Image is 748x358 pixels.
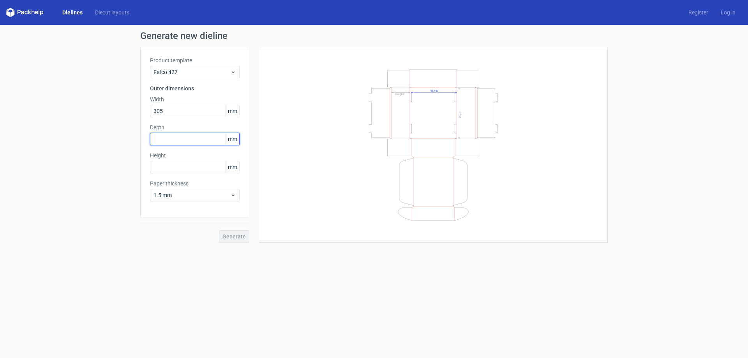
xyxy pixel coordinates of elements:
span: 1.5 mm [153,191,230,199]
h1: Generate new dieline [140,31,608,41]
a: Dielines [56,9,89,16]
span: mm [226,161,239,173]
text: Height [395,92,404,95]
span: mm [226,105,239,117]
label: Paper thickness [150,180,240,187]
text: Width [430,89,438,92]
span: Fefco 427 [153,68,230,76]
span: mm [226,133,239,145]
a: Register [682,9,714,16]
a: Log in [714,9,742,16]
a: Diecut layouts [89,9,136,16]
h3: Outer dimensions [150,85,240,92]
text: Depth [459,110,462,117]
label: Height [150,152,240,159]
label: Width [150,95,240,103]
label: Product template [150,56,240,64]
label: Depth [150,123,240,131]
